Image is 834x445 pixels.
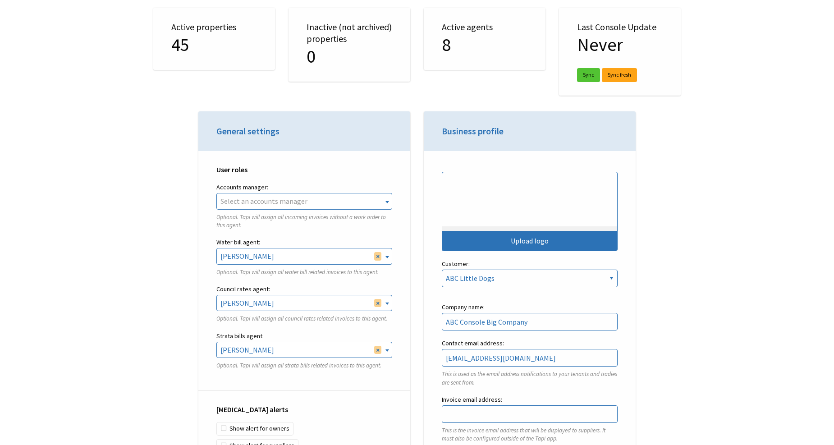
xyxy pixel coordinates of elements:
[442,370,618,386] p: This is used as the email address notifications to your tenants and tradies are sent from.
[216,213,392,229] p: Optional. Tapi will assign all incoming invoices without a work order to this agent.
[442,270,618,287] select: Customer:
[153,8,275,70] div: Active properties
[216,165,247,174] strong: User roles
[442,427,618,443] p: This is the invoice email address that will be displayed to suppliers. It must also be configured...
[442,125,618,138] h3: Business profile
[577,68,600,82] a: Sync
[442,172,618,251] button: Upload logo
[217,248,392,264] span: Dani Richfield
[559,8,681,96] div: Last Console Update
[424,8,545,70] div: Active agents
[442,231,617,251] div: Upload logo
[442,394,618,423] label: Invoice email address:
[216,284,392,295] label: Council rates agent:
[220,197,307,206] span: Select an accounts manager
[217,295,392,311] span: Dani Richfield
[216,315,392,323] p: Optional. Tapi will assign all council rates related invoices to this agent.
[442,405,618,423] input: Invoice email address:
[374,299,381,307] span: Remove all items
[216,248,392,264] span: Dani Richfield
[216,362,392,370] p: Optional. Tapi will assign all strata bills related invoices to this agent.
[216,342,392,358] span: Dani Richfield
[216,237,392,248] label: Water bill agent:
[216,182,392,193] label: Accounts manager:
[216,268,392,276] p: Optional. Tapi will assign all water bill related invoices to this agent.
[217,342,392,358] span: Dani Richfield
[216,330,392,342] label: Strata bills agent:
[171,33,189,56] span: 45
[374,252,381,260] span: Remove all items
[289,8,410,82] div: Inactive (not archived) properties
[442,349,618,367] input: Contact email address:
[442,302,618,330] label: Company name:
[374,346,381,354] span: Remove all items
[216,125,392,138] h3: General settings
[216,295,392,311] span: Dani Richfield
[577,33,623,56] span: Never
[442,258,618,294] label: Customer:
[307,45,316,68] span: 0
[602,68,637,82] a: Sync fresh
[442,338,618,367] label: Contact email address:
[442,313,618,330] input: Company name:
[216,422,293,436] label: Show alert for owners
[216,405,288,414] strong: [MEDICAL_DATA] alerts
[442,33,451,56] span: 8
